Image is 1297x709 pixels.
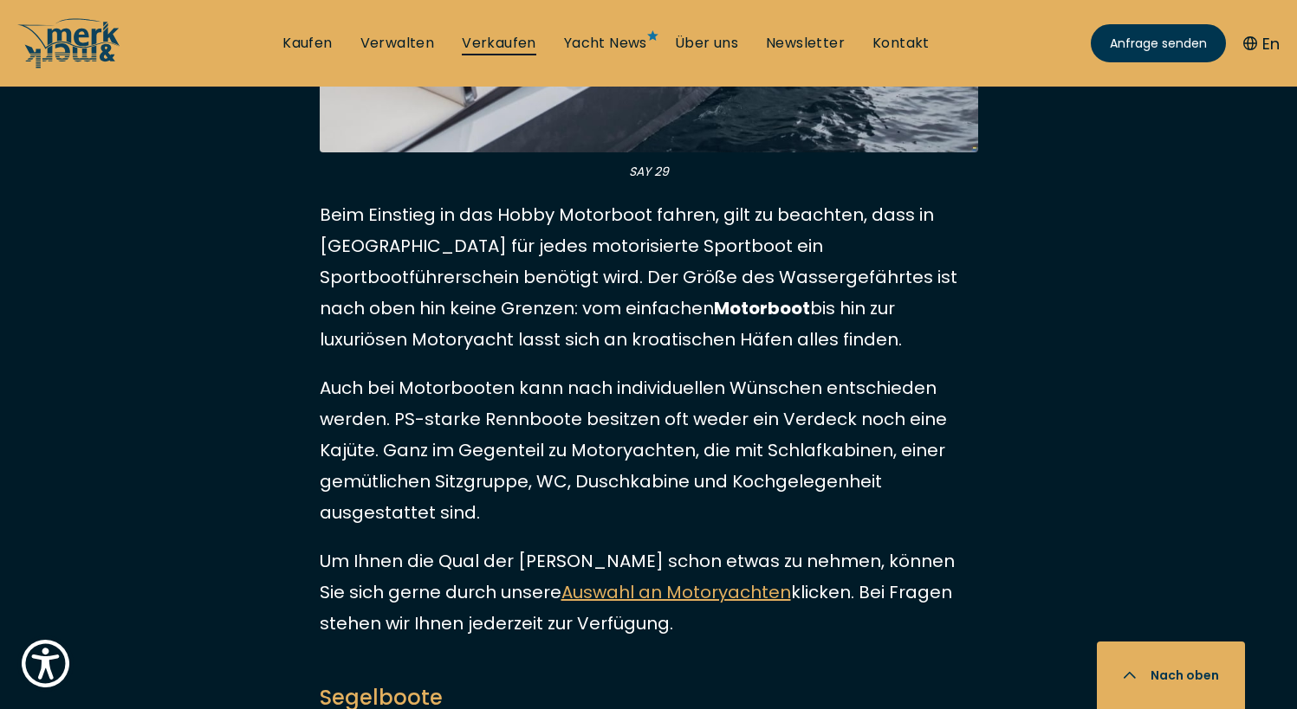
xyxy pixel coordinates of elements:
p: Beim Einstieg in das Hobby Motorboot fahren, gilt zu beachten, dass in [GEOGRAPHIC_DATA] für jede... [320,199,978,355]
a: Über uns [675,34,738,53]
button: En [1243,32,1280,55]
a: Kontakt [872,34,930,53]
p: Auch bei Motorbooten kann nach individuellen Wünschen entschieden werden. PS-starke Rennboote bes... [320,372,978,528]
figcaption: SAY 29 [320,161,978,182]
a: Verkaufen [462,34,536,53]
a: Verwalten [360,34,435,53]
a: Newsletter [766,34,845,53]
button: Show Accessibility Preferences [17,635,74,692]
a: Kaufen [282,34,332,53]
span: Anfrage senden [1110,35,1207,53]
a: Auswahl an Motoryachten [561,580,791,604]
a: Yacht News [564,34,647,53]
p: Um Ihnen die Qual der [PERSON_NAME] schon etwas zu nehmen, können Sie sich gerne durch unsere kli... [320,545,978,639]
a: Anfrage senden [1091,24,1226,62]
button: Nach oben [1097,641,1245,709]
strong: Motorboot [714,296,810,320]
